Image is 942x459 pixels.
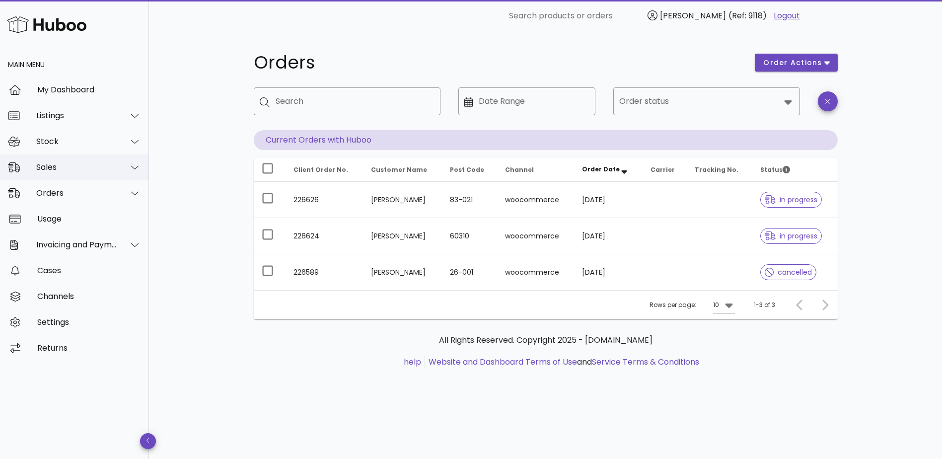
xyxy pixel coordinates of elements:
[37,343,141,353] div: Returns
[286,158,363,182] th: Client Order No.
[37,292,141,301] div: Channels
[643,158,687,182] th: Carrier
[286,254,363,290] td: 226589
[442,182,497,218] td: 83-021
[36,162,117,172] div: Sales
[574,182,643,218] td: [DATE]
[728,10,767,21] span: (Ref: 9118)
[37,214,141,224] div: Usage
[442,254,497,290] td: 26-001
[497,218,574,254] td: woocommerce
[442,218,497,254] td: 60310
[774,10,800,22] a: Logout
[574,254,643,290] td: [DATE]
[286,182,363,218] td: 226626
[755,54,837,72] button: order actions
[7,14,86,35] img: Huboo Logo
[592,356,699,368] a: Service Terms & Conditions
[574,218,643,254] td: [DATE]
[765,232,817,239] span: in progress
[574,158,643,182] th: Order Date: Sorted descending. Activate to remove sorting.
[36,111,117,120] div: Listings
[613,87,800,115] div: Order status
[754,301,775,309] div: 1-3 of 3
[254,54,743,72] h1: Orders
[363,218,442,254] td: [PERSON_NAME]
[497,158,574,182] th: Channel
[695,165,738,174] span: Tracking No.
[713,297,735,313] div: 10Rows per page:
[262,334,830,346] p: All Rights Reserved. Copyright 2025 - [DOMAIN_NAME]
[765,196,817,203] span: in progress
[450,165,484,174] span: Post Code
[752,158,837,182] th: Status
[425,356,699,368] li: and
[293,165,348,174] span: Client Order No.
[687,158,752,182] th: Tracking No.
[765,269,812,276] span: cancelled
[505,165,534,174] span: Channel
[497,182,574,218] td: woocommerce
[404,356,421,368] a: help
[37,317,141,327] div: Settings
[660,10,726,21] span: [PERSON_NAME]
[763,58,822,68] span: order actions
[37,266,141,275] div: Cases
[36,137,117,146] div: Stock
[442,158,497,182] th: Post Code
[760,165,790,174] span: Status
[363,254,442,290] td: [PERSON_NAME]
[286,218,363,254] td: 226624
[37,85,141,94] div: My Dashboard
[371,165,427,174] span: Customer Name
[363,182,442,218] td: [PERSON_NAME]
[429,356,577,368] a: Website and Dashboard Terms of Use
[497,254,574,290] td: woocommerce
[651,165,675,174] span: Carrier
[713,301,719,309] div: 10
[36,188,117,198] div: Orders
[36,240,117,249] div: Invoicing and Payments
[650,291,735,319] div: Rows per page:
[363,158,442,182] th: Customer Name
[254,130,838,150] p: Current Orders with Huboo
[582,165,620,173] span: Order Date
